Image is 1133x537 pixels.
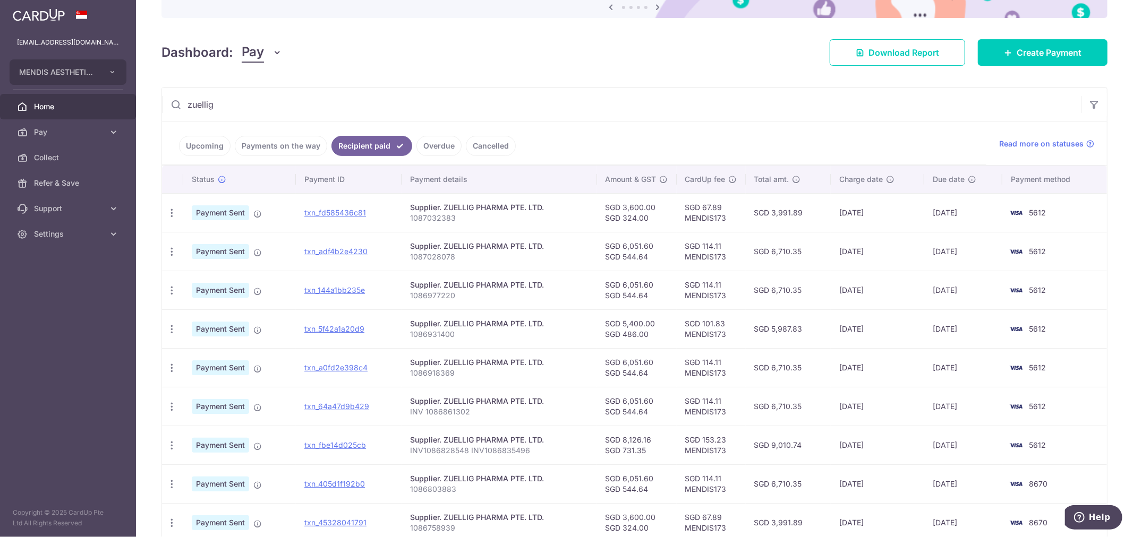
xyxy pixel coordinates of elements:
a: txn_64a47d9b429 [304,402,369,411]
span: Payment Sent [192,515,249,530]
td: SGD 6,710.35 [746,232,831,271]
span: 5612 [1029,285,1046,295]
td: [DATE] [924,348,1002,387]
a: txn_adf4b2e4230 [304,247,368,256]
td: SGD 153.23 MENDIS173 [677,426,746,464]
img: Bank Card [1006,245,1027,258]
td: SGD 67.89 MENDIS173 [677,193,746,232]
td: [DATE] [924,193,1002,232]
td: [DATE] [831,426,924,464]
div: Supplier. ZUELLIG PHARMA PTE. LTD. [410,280,588,290]
span: 5612 [1029,363,1046,372]
a: Recipient paid [331,136,412,156]
span: Payment Sent [192,244,249,259]
img: Bank Card [1006,284,1027,297]
div: Supplier. ZUELLIG PHARMA PTE. LTD. [410,318,588,329]
p: 1086977220 [410,290,588,301]
td: SGD 5,987.83 [746,309,831,348]
td: [DATE] [924,426,1002,464]
td: [DATE] [924,271,1002,309]
td: [DATE] [924,232,1002,271]
button: Pay [242,42,283,63]
td: SGD 6,051.60 SGD 544.64 [597,232,677,271]
td: SGD 114.11 MENDIS173 [677,464,746,503]
td: SGD 114.11 MENDIS173 [677,387,746,426]
span: Payment Sent [192,205,249,220]
span: CardUp fee [685,174,726,185]
span: Pay [34,127,104,137]
th: Payment method [1002,166,1107,193]
span: Refer & Save [34,178,104,188]
span: Download Report [868,46,939,59]
span: Payment Sent [192,477,249,491]
td: SGD 8,126.16 SGD 731.35 [597,426,677,464]
div: Supplier. ZUELLIG PHARMA PTE. LTD. [410,202,588,213]
span: Payment Sent [192,399,249,414]
iframe: Opens a widget where you can find more information [1065,505,1122,532]
p: 1086931400 [410,329,588,340]
td: [DATE] [831,387,924,426]
td: [DATE] [924,464,1002,503]
img: Bank Card [1006,206,1027,219]
a: Upcoming [179,136,231,156]
span: Read more on statuses [999,138,1084,149]
a: Payments on the way [235,136,327,156]
td: [DATE] [831,309,924,348]
div: Supplier. ZUELLIG PHARMA PTE. LTD. [410,241,588,252]
a: txn_fbe14d025cb [304,440,366,449]
span: Collect [34,152,104,163]
a: Read more on statuses [999,138,1094,149]
td: [DATE] [831,193,924,232]
span: Payment Sent [192,322,249,336]
p: 1086803883 [410,484,588,495]
span: MENDIS AESTHETICS PTE. LTD. [19,67,98,77]
td: SGD 114.11 MENDIS173 [677,232,746,271]
a: Download Report [830,39,965,66]
td: [DATE] [831,348,924,387]
td: SGD 6,051.60 SGD 544.64 [597,464,677,503]
span: Amount & GST [606,174,657,185]
span: Home [34,101,104,112]
td: [DATE] [831,232,924,271]
img: Bank Card [1006,439,1027,452]
img: Bank Card [1006,323,1027,335]
img: Bank Card [1006,361,1027,374]
p: INV1086828548 INV1086835496 [410,445,588,456]
td: SGD 3,991.89 [746,193,831,232]
p: 1086918369 [410,368,588,378]
td: SGD 9,010.74 [746,426,831,464]
h4: Dashboard: [161,43,233,62]
span: 5612 [1029,324,1046,333]
img: CardUp [13,8,65,21]
span: 8670 [1029,518,1047,527]
span: Status [192,174,215,185]
a: txn_a0fd2e398c4 [304,363,368,372]
td: SGD 6,051.60 SGD 544.64 [597,348,677,387]
span: 5612 [1029,402,1046,411]
td: SGD 5,400.00 SGD 486.00 [597,309,677,348]
a: txn_405d1f192b0 [304,479,365,488]
button: MENDIS AESTHETICS PTE. LTD. [10,59,126,85]
td: SGD 114.11 MENDIS173 [677,271,746,309]
td: SGD 6,051.60 SGD 544.64 [597,387,677,426]
span: Settings [34,229,104,239]
p: [EMAIL_ADDRESS][DOMAIN_NAME] [17,37,119,48]
div: Supplier. ZUELLIG PHARMA PTE. LTD. [410,473,588,484]
span: Payment Sent [192,283,249,298]
img: Bank Card [1006,516,1027,529]
th: Payment ID [296,166,402,193]
td: [DATE] [831,464,924,503]
td: [DATE] [924,387,1002,426]
td: SGD 6,710.35 [746,271,831,309]
a: txn_5f42a1a20d9 [304,324,364,333]
div: Supplier. ZUELLIG PHARMA PTE. LTD. [410,396,588,406]
td: SGD 6,051.60 SGD 544.64 [597,271,677,309]
a: Cancelled [466,136,516,156]
td: SGD 101.83 MENDIS173 [677,309,746,348]
img: Bank Card [1006,478,1027,490]
span: Payment Sent [192,360,249,375]
span: 5612 [1029,440,1046,449]
div: Supplier. ZUELLIG PHARMA PTE. LTD. [410,357,588,368]
td: [DATE] [924,309,1002,348]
